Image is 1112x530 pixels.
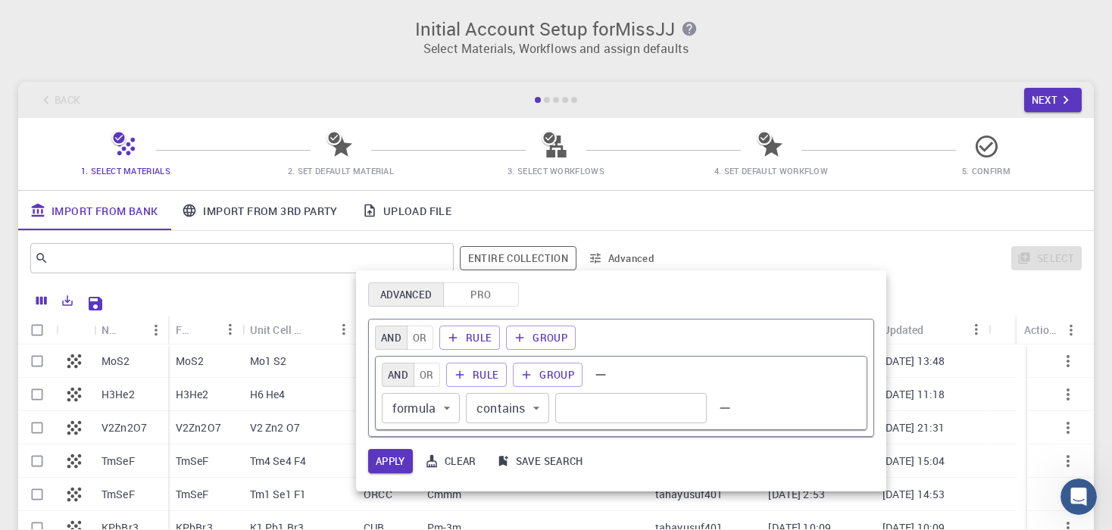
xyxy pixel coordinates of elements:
button: Clear [419,449,484,473]
div: combinator [382,363,440,387]
div: combinator [375,326,433,350]
div: Platform [368,282,519,307]
button: Advanced [368,282,444,307]
div: Value [555,393,707,423]
button: Rule [446,363,508,387]
button: Save search [490,449,591,473]
button: Remove group [589,363,613,387]
button: Pro [443,282,519,307]
button: Remove rule [713,396,737,420]
button: Group [513,363,583,387]
button: or [407,326,433,350]
div: formula [382,393,460,423]
button: or [414,363,440,387]
button: Rule [439,326,501,350]
div: contains [466,393,549,423]
iframe: Intercom live chat [1060,479,1097,515]
button: and [382,363,414,387]
span: Podpora [30,11,86,24]
button: Apply [368,449,413,473]
button: Group [506,326,576,350]
button: and [375,326,408,350]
